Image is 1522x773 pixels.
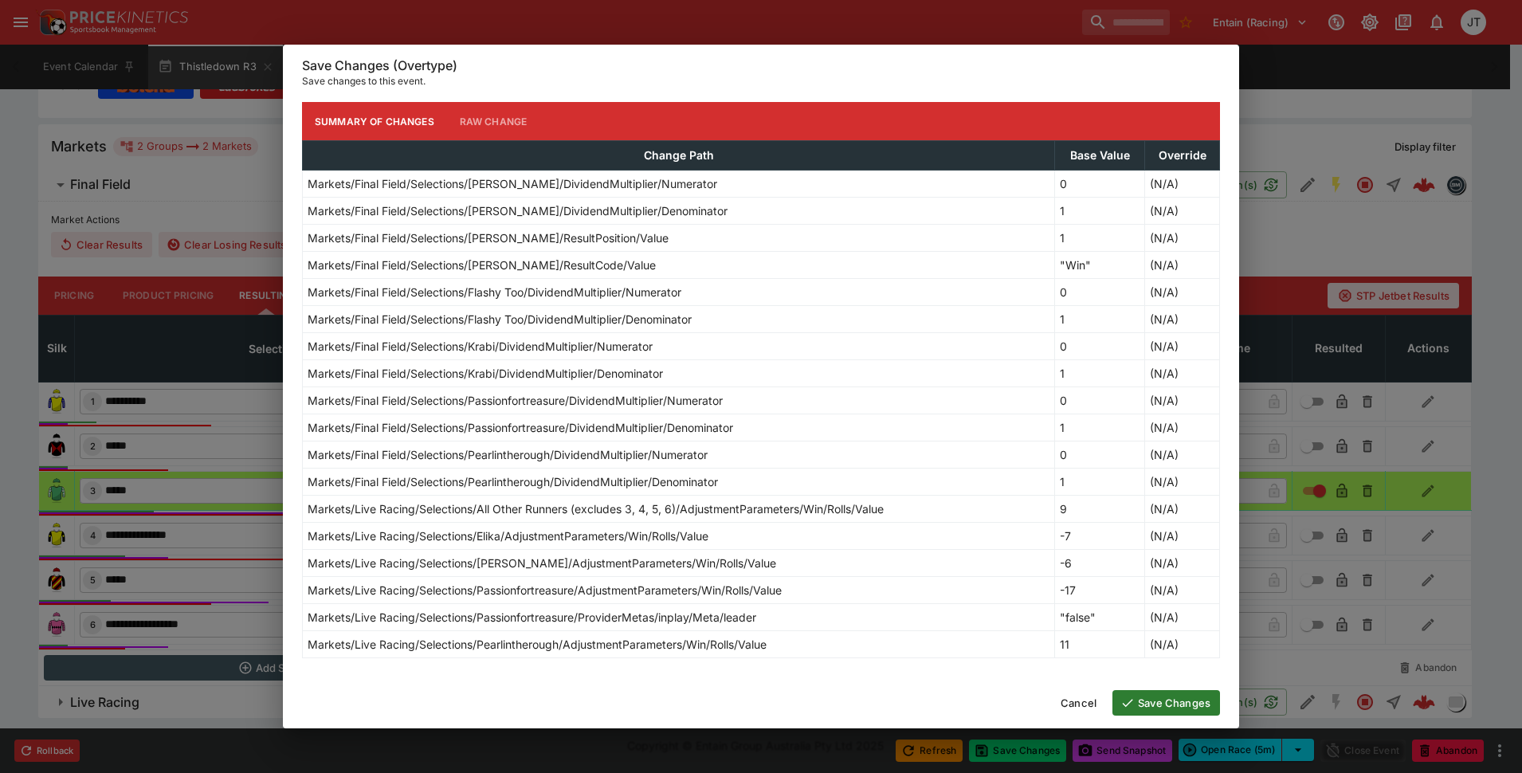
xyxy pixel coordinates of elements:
[303,141,1055,171] th: Change Path
[1055,604,1145,631] td: "false"
[308,175,717,192] p: Markets/Final Field/Selections/[PERSON_NAME]/DividendMultiplier/Numerator
[1055,577,1145,604] td: -17
[1051,690,1106,716] button: Cancel
[1055,333,1145,360] td: 0
[1145,577,1220,604] td: (N/A)
[1145,306,1220,333] td: (N/A)
[1145,198,1220,225] td: (N/A)
[1145,414,1220,441] td: (N/A)
[1145,631,1220,658] td: (N/A)
[1055,414,1145,441] td: 1
[1145,387,1220,414] td: (N/A)
[308,528,708,544] p: Markets/Live Racing/Selections/Elika/AdjustmentParameters/Win/Rolls/Value
[1112,690,1220,716] button: Save Changes
[308,202,728,219] p: Markets/Final Field/Selections/[PERSON_NAME]/DividendMultiplier/Denominator
[1055,469,1145,496] td: 1
[308,230,669,246] p: Markets/Final Field/Selections/[PERSON_NAME]/ResultPosition/Value
[1145,171,1220,198] td: (N/A)
[1055,550,1145,577] td: -6
[302,102,447,140] button: Summary of Changes
[1145,469,1220,496] td: (N/A)
[1055,141,1145,171] th: Base Value
[308,284,681,300] p: Markets/Final Field/Selections/Flashy Too/DividendMultiplier/Numerator
[1055,225,1145,252] td: 1
[302,73,1220,89] p: Save changes to this event.
[1055,279,1145,306] td: 0
[1145,496,1220,523] td: (N/A)
[1055,387,1145,414] td: 0
[1055,360,1145,387] td: 1
[308,419,733,436] p: Markets/Final Field/Selections/Passionfortreasure/DividendMultiplier/Denominator
[308,446,708,463] p: Markets/Final Field/Selections/Pearlintherough/DividendMultiplier/Numerator
[308,473,718,490] p: Markets/Final Field/Selections/Pearlintherough/DividendMultiplier/Denominator
[1055,496,1145,523] td: 9
[308,392,723,409] p: Markets/Final Field/Selections/Passionfortreasure/DividendMultiplier/Numerator
[447,102,540,140] button: Raw Change
[1055,171,1145,198] td: 0
[308,582,782,598] p: Markets/Live Racing/Selections/Passionfortreasure/AdjustmentParameters/Win/Rolls/Value
[1145,604,1220,631] td: (N/A)
[1145,523,1220,550] td: (N/A)
[308,636,767,653] p: Markets/Live Racing/Selections/Pearlintherough/AdjustmentParameters/Win/Rolls/Value
[308,257,656,273] p: Markets/Final Field/Selections/[PERSON_NAME]/ResultCode/Value
[1145,141,1220,171] th: Override
[302,57,1220,74] h6: Save Changes (Overtype)
[308,500,884,517] p: Markets/Live Racing/Selections/All Other Runners (excludes 3, 4, 5, 6)/AdjustmentParameters/Win/R...
[1055,252,1145,279] td: "Win"
[308,338,653,355] p: Markets/Final Field/Selections/Krabi/DividendMultiplier/Numerator
[1145,360,1220,387] td: (N/A)
[308,609,756,626] p: Markets/Live Racing/Selections/Passionfortreasure/ProviderMetas/inplay/Meta/leader
[1145,333,1220,360] td: (N/A)
[1055,198,1145,225] td: 1
[1055,523,1145,550] td: -7
[1145,279,1220,306] td: (N/A)
[1145,550,1220,577] td: (N/A)
[1145,225,1220,252] td: (N/A)
[1055,631,1145,658] td: 11
[1055,306,1145,333] td: 1
[1055,441,1145,469] td: 0
[1145,252,1220,279] td: (N/A)
[308,555,776,571] p: Markets/Live Racing/Selections/[PERSON_NAME]/AdjustmentParameters/Win/Rolls/Value
[308,365,663,382] p: Markets/Final Field/Selections/Krabi/DividendMultiplier/Denominator
[1145,441,1220,469] td: (N/A)
[308,311,692,328] p: Markets/Final Field/Selections/Flashy Too/DividendMultiplier/Denominator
